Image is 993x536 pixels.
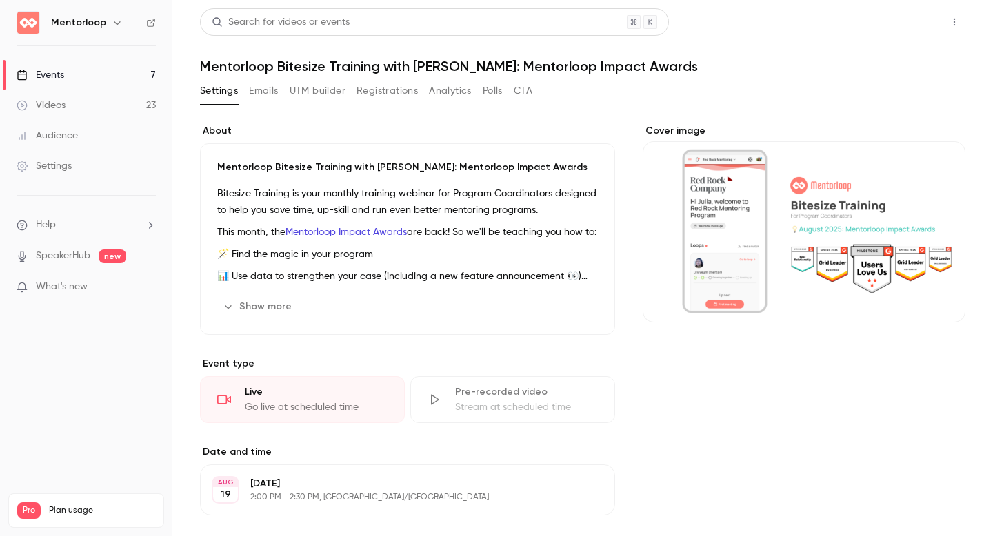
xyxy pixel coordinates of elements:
[483,80,503,102] button: Polls
[285,227,407,237] a: Mentorloop Impact Awards
[17,99,66,112] div: Videos
[17,159,72,173] div: Settings
[217,246,598,262] p: 🪄 Find the magic in your program
[217,296,300,318] button: Show more
[200,357,615,371] p: Event type
[36,280,88,294] span: What's new
[200,80,238,102] button: Settings
[51,16,106,30] h6: Mentorloop
[36,218,56,232] span: Help
[217,161,598,174] p: Mentorloop Bitesize Training with [PERSON_NAME]: Mentorloop Impact Awards
[250,492,542,503] p: 2:00 PM - 2:30 PM, [GEOGRAPHIC_DATA]/[GEOGRAPHIC_DATA]
[455,400,598,414] div: Stream at scheduled time
[200,376,405,423] div: LiveGo live at scheduled time
[17,502,41,519] span: Pro
[410,376,615,423] div: Pre-recorded videoStream at scheduled time
[17,218,156,232] li: help-dropdown-opener
[245,385,388,399] div: Live
[455,385,598,399] div: Pre-recorded video
[357,80,418,102] button: Registrations
[217,224,598,240] p: This month, the are back! So we'll be teaching you how to:
[290,80,345,102] button: UTM builder
[245,400,388,414] div: Go live at scheduled time
[643,124,965,322] section: Cover image
[36,249,90,263] a: SpeakerHub
[17,68,64,82] div: Events
[514,80,532,102] button: CTA
[200,58,965,74] h1: Mentorloop Bitesize Training with [PERSON_NAME]: Mentorloop Impact Awards
[643,124,965,138] label: Cover image
[17,129,78,143] div: Audience
[221,488,231,502] p: 19
[217,268,598,285] p: 📊 Use data to strengthen your case (including a new feature announcement 👀)
[200,124,615,138] label: About
[878,8,932,36] button: Share
[250,477,542,491] p: [DATE]
[99,249,126,263] span: new
[200,445,615,459] label: Date and time
[212,15,350,30] div: Search for videos or events
[429,80,472,102] button: Analytics
[17,12,39,34] img: Mentorloop
[213,477,238,487] div: AUG
[49,505,155,516] span: Plan usage
[249,80,278,102] button: Emails
[217,185,598,218] p: Bitesize Training is your monthly training webinar for Program Coordinators designed to help you ...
